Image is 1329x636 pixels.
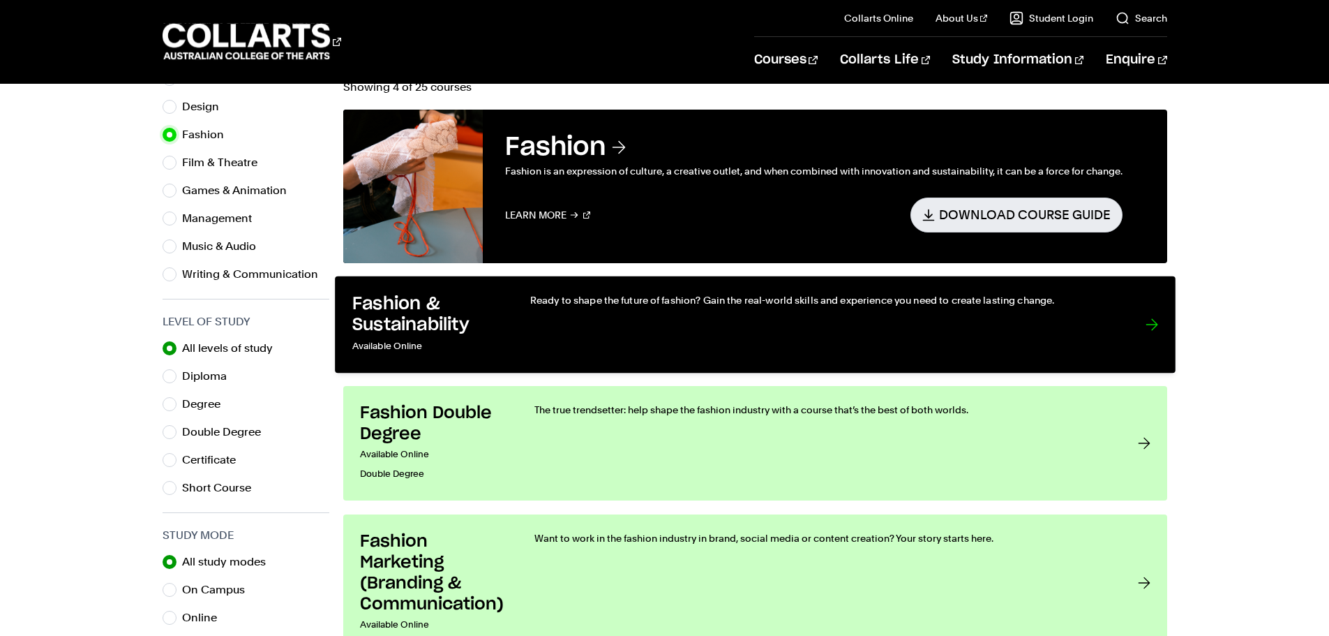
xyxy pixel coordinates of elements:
a: Enquire [1106,37,1166,83]
p: Want to work in the fashion industry in brand, social media or content creation? Your story start... [534,531,1110,545]
h3: Fashion & Sustainability [352,293,501,336]
label: Double Degree [182,422,272,442]
label: Diploma [182,367,238,386]
a: Courses [754,37,818,83]
label: Management [182,209,263,228]
label: Games & Animation [182,181,298,200]
h3: Study Mode [163,527,329,544]
label: Film & Theatre [182,153,269,172]
label: Design [182,97,230,117]
a: Study Information [952,37,1083,83]
a: Search [1116,11,1167,25]
label: Online [182,608,228,628]
a: Collarts Online [844,11,913,25]
a: Collarts Life [840,37,930,83]
p: Double Degree [360,464,506,484]
label: All study modes [182,552,277,572]
label: On Campus [182,580,256,600]
p: Available Online [352,337,501,357]
p: Ready to shape the future of fashion? Gain the real-world skills and experience you need to creat... [530,293,1116,307]
h3: Fashion [505,132,1122,163]
label: Writing & Communication [182,265,329,284]
p: Available Online [360,615,506,635]
p: The true trendsetter: help shape the fashion industry with a course that’s the best of both worlds. [534,403,1110,417]
p: Showing 4 of 25 courses [343,82,1167,93]
h3: Level of Study [163,313,329,330]
a: Student Login [1009,11,1093,25]
label: Certificate [182,450,247,470]
h3: Fashion Double Degree [360,403,506,445]
label: Fashion [182,125,235,145]
a: Download Course Guide [910,198,1122,232]
a: About Us [936,11,987,25]
a: Fashion Double Degree Available OnlineDouble Degree The true trendsetter: help shape the fashion ... [343,386,1167,501]
h3: Fashion Marketing (Branding & Communication) [360,531,506,615]
label: Music & Audio [182,237,267,256]
p: Fashion is an expression of culture, a creative outlet, and when combined with innovation and sus... [505,163,1122,179]
label: All levels of study [182,339,284,358]
p: Available Online [360,445,506,464]
div: Go to homepage [163,22,341,61]
a: Fashion & Sustainability Available Online Ready to shape the future of fashion? Gain the real-wor... [335,276,1176,374]
label: Short Course [182,478,262,498]
img: Fashion [343,110,483,263]
a: Learn More [505,198,591,232]
label: Degree [182,394,232,414]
